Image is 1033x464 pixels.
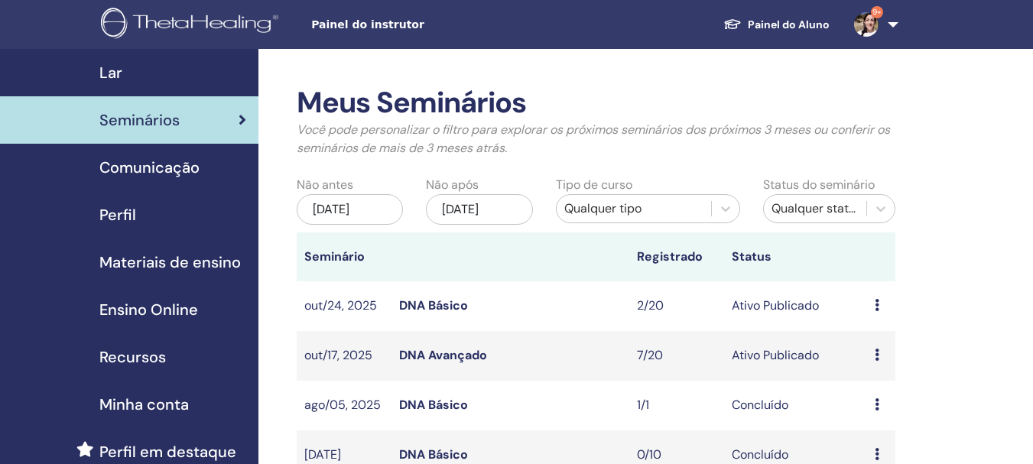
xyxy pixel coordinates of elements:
td: 2/20 [629,281,724,331]
a: DNA Avançado [399,347,487,363]
a: Painel do Aluno [711,11,842,39]
div: [DATE] [297,194,403,225]
td: Ativo Publicado [724,281,866,331]
td: 1/1 [629,381,724,430]
div: Qualquer status [772,200,859,218]
span: Comunicação [99,156,200,179]
th: Registrado [629,232,724,281]
img: graduation-cap-white.svg [723,18,742,31]
div: [DATE] [426,194,532,225]
span: Perfil em destaque [99,440,236,463]
label: Tipo de curso [556,176,632,194]
label: Status do seminário [763,176,875,194]
th: Status [724,232,866,281]
td: ago/05, 2025 [297,381,391,430]
p: Você pode personalizar o filtro para explorar os próximos seminários dos próximos 3 meses ou conf... [297,121,895,157]
span: Perfil [99,203,136,226]
td: Concluído [724,381,866,430]
div: Qualquer tipo [564,200,703,218]
span: Seminários [99,109,180,131]
span: Materiais de ensino [99,251,241,274]
td: out/24, 2025 [297,281,391,331]
a: DNA Básico [399,397,468,413]
td: Ativo Publicado [724,331,866,381]
a: DNA Básico [399,297,468,313]
h2: Meus Seminários [297,86,895,121]
td: out/17, 2025 [297,331,391,381]
span: Ensino Online [99,298,198,321]
label: Não após [426,176,479,194]
span: 9+ [871,6,883,18]
img: default.jpg [854,12,879,37]
span: Minha conta [99,393,189,416]
label: Não antes [297,176,353,194]
img: logo.png [101,8,284,42]
span: Lar [99,61,122,84]
td: 7/20 [629,331,724,381]
span: Painel do instrutor [311,17,541,33]
th: Seminário [297,232,391,281]
a: DNA Básico [399,446,468,462]
span: Recursos [99,346,166,368]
